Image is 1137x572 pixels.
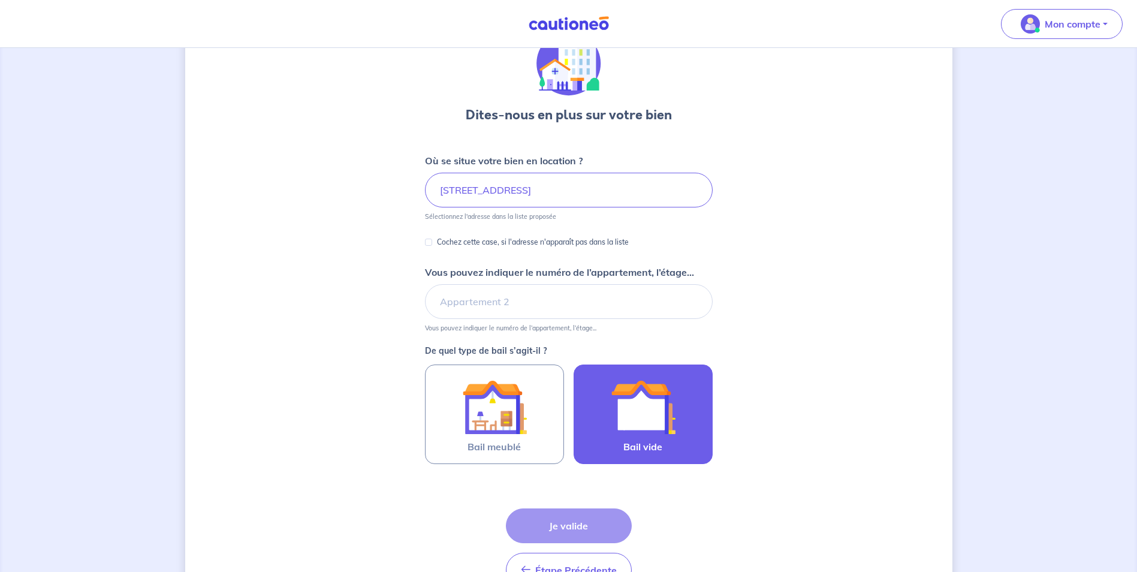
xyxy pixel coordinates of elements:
[524,16,614,31] img: Cautioneo
[462,375,527,439] img: illu_furnished_lease.svg
[437,235,629,249] p: Cochez cette case, si l'adresse n'apparaît pas dans la liste
[425,265,694,279] p: Vous pouvez indiquer le numéro de l’appartement, l’étage...
[1045,17,1100,31] p: Mon compte
[536,31,601,96] img: illu_houses.svg
[1021,14,1040,34] img: illu_account_valid_menu.svg
[623,439,662,454] span: Bail vide
[466,106,672,125] h3: Dites-nous en plus sur votre bien
[425,212,556,221] p: Sélectionnez l'adresse dans la liste proposée
[425,153,583,168] p: Où se situe votre bien en location ?
[468,439,521,454] span: Bail meublé
[425,173,713,207] input: 2 rue de paris, 59000 lille
[425,284,713,319] input: Appartement 2
[611,375,675,439] img: illu_empty_lease.svg
[425,347,713,355] p: De quel type de bail s’agit-il ?
[425,324,596,332] p: Vous pouvez indiquer le numéro de l’appartement, l’étage...
[1001,9,1123,39] button: illu_account_valid_menu.svgMon compte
